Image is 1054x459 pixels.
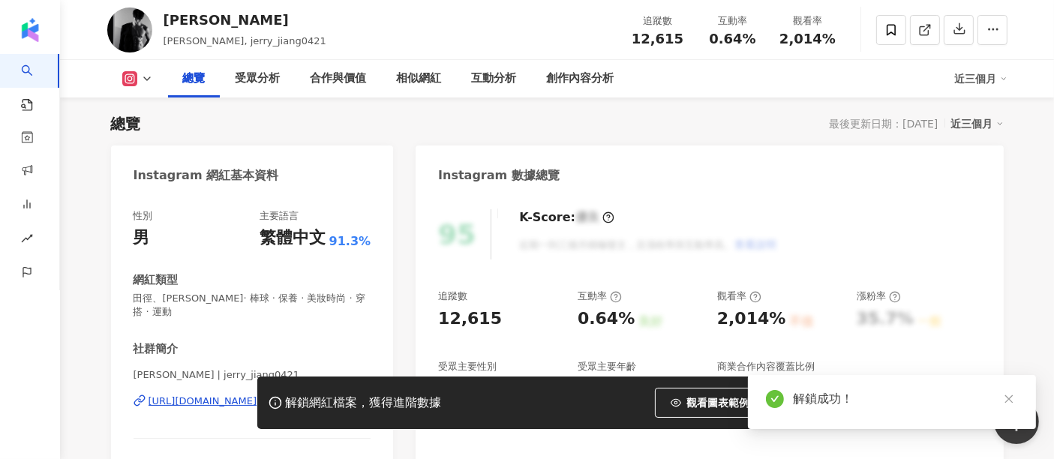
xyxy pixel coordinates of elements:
[111,113,141,134] div: 總覽
[717,360,815,373] div: 商業合作內容覆蓋比例
[779,13,836,28] div: 觀看率
[21,54,51,112] a: search
[779,31,836,46] span: 2,014%
[286,395,442,411] div: 解鎖網紅檔案，獲得進階數據
[236,70,281,88] div: 受眾分析
[260,226,326,250] div: 繁體中文
[397,70,442,88] div: 相似網紅
[311,70,367,88] div: 合作與價值
[134,341,179,357] div: 社群簡介
[164,35,326,46] span: [PERSON_NAME], jerry_jiang0421
[766,390,784,408] span: check-circle
[709,31,755,46] span: 0.64%
[472,70,517,88] div: 互動分析
[1004,394,1014,404] span: close
[134,292,371,319] span: 田徑、[PERSON_NAME]· 棒球 · 保養 · 美妝時尚 · 穿搭 · 運動
[547,70,614,88] div: 創作內容分析
[578,307,635,331] div: 0.64%
[704,13,761,28] div: 互動率
[183,70,206,88] div: 總覽
[134,167,279,184] div: Instagram 網紅基本資料
[955,67,1007,91] div: 近三個月
[578,360,636,373] div: 受眾主要年齡
[164,10,326,29] div: [PERSON_NAME]
[134,226,150,250] div: 男
[438,289,467,303] div: 追蹤數
[717,289,761,303] div: 觀看率
[519,209,614,226] div: K-Score :
[629,13,686,28] div: 追蹤數
[21,223,33,257] span: rise
[717,307,786,331] div: 2,014%
[655,388,766,418] button: 觀看圖表範例
[793,390,1018,408] div: 解鎖成功！
[329,233,371,250] span: 91.3%
[829,118,938,130] div: 最後更新日期：[DATE]
[857,289,901,303] div: 漲粉率
[438,360,497,373] div: 受眾主要性別
[438,167,560,184] div: Instagram 數據總覽
[687,397,750,409] span: 觀看圖表範例
[438,307,502,331] div: 12,615
[18,18,42,42] img: logo icon
[107,7,152,52] img: KOL Avatar
[134,272,179,288] div: 網紅類型
[578,289,622,303] div: 互動率
[632,31,683,46] span: 12,615
[951,114,1004,133] div: 近三個月
[134,368,371,382] span: [PERSON_NAME] | jerry_jiang0421
[134,209,153,223] div: 性別
[260,209,299,223] div: 主要語言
